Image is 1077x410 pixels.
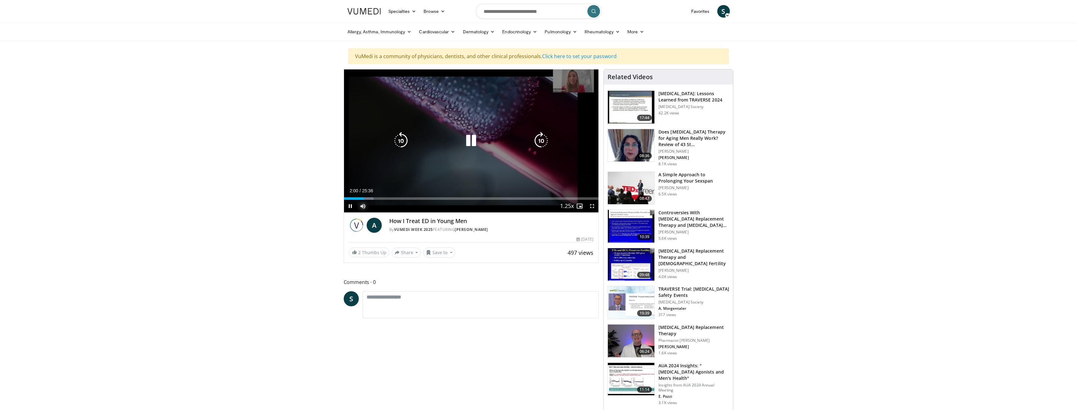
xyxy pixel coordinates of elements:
a: Allergy, Asthma, Immunology [344,25,415,38]
p: 317 views [658,312,676,317]
h4: Related Videos [608,73,653,81]
a: 09:48 [MEDICAL_DATA] Replacement Therapy and [DEMOGRAPHIC_DATA] Fertility [PERSON_NAME] 4.0K views [608,248,729,281]
span: 25:36 [362,188,373,193]
a: 10:39 Controversies With [MEDICAL_DATA] Replacement Therapy and [MEDICAL_DATA] Can… [PERSON_NAME]... [608,210,729,243]
button: Share [392,248,421,258]
h3: [MEDICAL_DATA] Replacement Therapy and [DEMOGRAPHIC_DATA] Fertility [658,248,729,267]
img: 4d022421-20df-4b46-86b4-3f7edf7cbfde.150x105_q85_crop-smart_upscale.jpg [608,363,654,396]
p: 8.1K views [658,161,677,167]
div: By FEATURING [389,227,594,232]
a: Click here to set your password [542,53,617,60]
p: Insights from AUA 2024 Annual Meeting [658,383,729,393]
img: VuMedi Logo [347,8,381,14]
a: Specialties [385,5,420,18]
a: 08:36 Does [MEDICAL_DATA] Therapy for Aging Men Really Work? Review of 43 St… [PERSON_NAME] [PERS... [608,129,729,167]
span: 09:48 [637,272,652,278]
p: [PERSON_NAME] [658,155,729,160]
img: e23de6d5-b3cf-4de1-8780-c4eec047bbc0.150x105_q85_crop-smart_upscale.jpg [608,325,654,357]
span: 17:44 [637,115,652,121]
span: 11:14 [637,386,652,393]
a: More [624,25,648,38]
a: Dermatology [459,25,499,38]
a: Favorites [687,5,713,18]
div: Progress Bar [344,197,599,200]
a: S [344,291,359,306]
p: [PERSON_NAME] [658,149,729,154]
h3: Does [MEDICAL_DATA] Therapy for Aging Men Really Work? Review of 43 St… [658,129,729,148]
p: [PERSON_NAME] [658,230,729,235]
a: Endocrinology [498,25,541,38]
span: 06:24 [637,348,652,355]
a: Rheumatology [581,25,624,38]
h4: How I Treat ED in Young Men [389,218,594,225]
p: 4.0K views [658,274,677,279]
a: 06:24 [MEDICAL_DATA] Replacement Therapy Pharmacist [PERSON_NAME] [PERSON_NAME] 1.6K views [608,324,729,358]
p: [PERSON_NAME] [658,344,729,349]
span: 2:00 [350,188,358,193]
span: 10:39 [637,234,652,240]
span: 08:47 [637,195,652,202]
p: [PERSON_NAME] [658,185,729,190]
video-js: Video Player [344,69,599,213]
h3: A Simple Approach to Prolonging Your Sexspan [658,172,729,184]
p: A. Morgentaler [658,306,729,311]
span: 19:39 [637,310,652,316]
a: Pulmonology [541,25,581,38]
input: Search topics, interventions [476,4,602,19]
a: 19:39 TRAVERSE Trial: [MEDICAL_DATA] Safety Events [MEDICAL_DATA] Society A. Morgentaler 317 views [608,286,729,319]
p: Pharmacist [PERSON_NAME] [658,338,729,343]
a: A [367,218,382,233]
button: Save to [423,248,455,258]
div: [DATE] [576,237,593,242]
span: Comments 0 [344,278,599,286]
button: Pause [344,200,357,212]
span: 08:36 [637,153,652,159]
p: [MEDICAL_DATA] Society [658,104,729,109]
h3: TRAVERSE Trial: [MEDICAL_DATA] Safety Events [658,286,729,298]
p: 3.1K views [658,400,677,405]
a: [PERSON_NAME] [455,227,488,232]
p: 42.2K views [658,111,679,116]
div: VuMedi is a community of physicians, dentists, and other clinical professionals. [348,48,729,64]
h3: [MEDICAL_DATA]: Lessons Learned from TRAVERSE 2024 [658,90,729,103]
p: [MEDICAL_DATA] Society [658,300,729,305]
img: 1317c62a-2f0d-4360-bee0-b1bff80fed3c.150x105_q85_crop-smart_upscale.jpg [608,91,654,123]
a: 2 Thumbs Up [349,248,389,257]
a: 17:44 [MEDICAL_DATA]: Lessons Learned from TRAVERSE 2024 [MEDICAL_DATA] Society 42.2K views [608,90,729,124]
h3: AUA 2024 Insights: " [MEDICAL_DATA] Agonists and Men's Health" [658,363,729,381]
img: 418933e4-fe1c-4c2e-be56-3ce3ec8efa3b.150x105_q85_crop-smart_upscale.jpg [608,210,654,243]
p: E. Pozzi [658,394,729,399]
button: Fullscreen [586,200,598,212]
img: 4d4bce34-7cbb-4531-8d0c-5308a71d9d6c.150x105_q85_crop-smart_upscale.jpg [608,129,654,162]
h3: [MEDICAL_DATA] Replacement Therapy [658,324,729,337]
a: Vumedi Week 2025 [394,227,433,232]
span: 497 views [568,249,593,256]
img: Vumedi Week 2025 [349,218,364,233]
span: / [360,188,361,193]
img: c4bd4661-e278-4c34-863c-57c104f39734.150x105_q85_crop-smart_upscale.jpg [608,172,654,205]
a: 11:14 AUA 2024 Insights: " [MEDICAL_DATA] Agonists and Men's Health" Insights from AUA 2024 Annua... [608,363,729,405]
a: Browse [420,5,449,18]
a: 08:47 A Simple Approach to Prolonging Your Sexspan [PERSON_NAME] 6.5K views [608,172,729,205]
p: 5.6K views [658,236,677,241]
p: 6.5K views [658,192,677,197]
img: 9812f22f-d817-4923-ae6c-a42f6b8f1c21.png.150x105_q85_crop-smart_upscale.png [608,286,654,319]
a: Cardiovascular [415,25,459,38]
span: 2 [358,249,361,255]
p: [PERSON_NAME] [658,268,729,273]
img: 58e29ddd-d015-4cd9-bf96-f28e303b730c.150x105_q85_crop-smart_upscale.jpg [608,248,654,281]
a: S [717,5,730,18]
button: Mute [357,200,369,212]
button: Enable picture-in-picture mode [573,200,586,212]
p: 1.6K views [658,351,677,356]
button: Playback Rate [561,200,573,212]
h3: Controversies With [MEDICAL_DATA] Replacement Therapy and [MEDICAL_DATA] Can… [658,210,729,228]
